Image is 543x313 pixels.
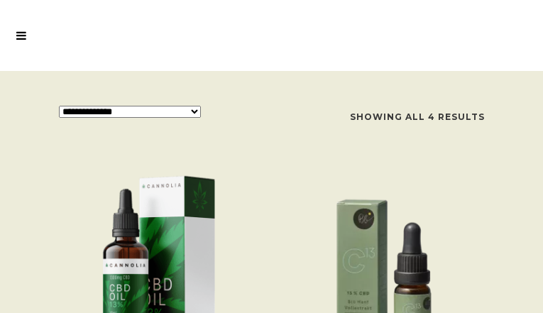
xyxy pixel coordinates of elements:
[59,106,201,118] select: Shop order
[272,102,485,131] p: Showing all 4 results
